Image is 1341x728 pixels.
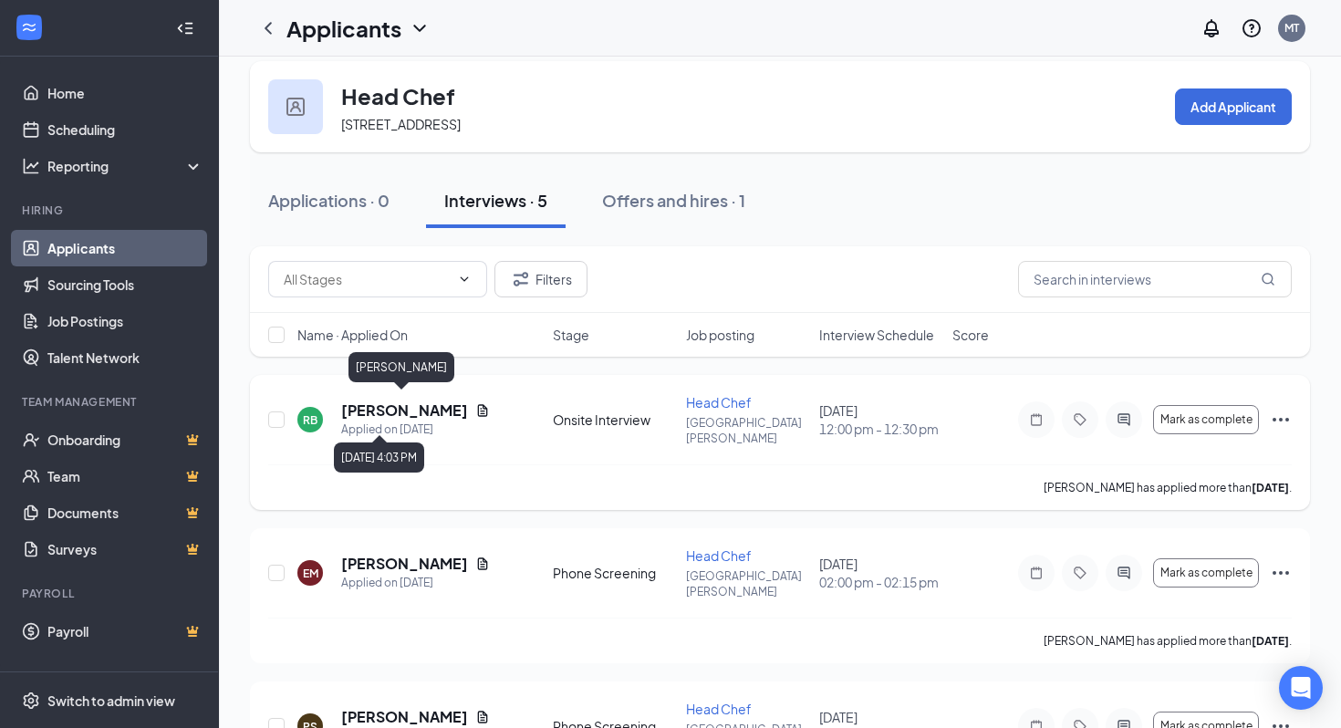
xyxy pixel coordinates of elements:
[819,401,941,438] div: [DATE]
[303,566,318,581] div: EM
[334,442,424,473] div: [DATE] 4:03 PM
[686,326,754,344] span: Job posting
[47,421,203,458] a: OnboardingCrown
[1252,481,1289,494] b: [DATE]
[1113,412,1135,427] svg: ActiveChat
[1153,405,1259,434] button: Mark as complete
[268,189,390,212] div: Applications · 0
[22,586,200,601] div: Payroll
[47,266,203,303] a: Sourcing Tools
[22,203,200,218] div: Hiring
[1025,412,1047,427] svg: Note
[341,574,490,592] div: Applied on [DATE]
[1069,566,1091,580] svg: Tag
[286,13,401,44] h1: Applicants
[475,710,490,724] svg: Document
[1160,413,1253,426] span: Mark as complete
[47,494,203,531] a: DocumentsCrown
[553,326,589,344] span: Stage
[475,403,490,418] svg: Document
[341,116,461,132] span: [STREET_ADDRESS]
[341,554,468,574] h5: [PERSON_NAME]
[286,98,305,116] img: user icon
[1175,88,1292,125] button: Add Applicant
[1044,633,1292,649] p: [PERSON_NAME] has applied more than .
[1270,409,1292,431] svg: Ellipses
[1261,272,1275,286] svg: MagnifyingGlass
[1044,480,1292,495] p: [PERSON_NAME] has applied more than .
[819,420,941,438] span: 12:00 pm - 12:30 pm
[819,326,934,344] span: Interview Schedule
[686,394,752,411] span: Head Chef
[47,303,203,339] a: Job Postings
[303,412,317,428] div: RB
[176,19,194,37] svg: Collapse
[819,573,941,591] span: 02:00 pm - 02:15 pm
[1153,558,1259,588] button: Mark as complete
[348,352,454,382] div: [PERSON_NAME]
[341,707,468,727] h5: [PERSON_NAME]
[602,189,745,212] div: Offers and hires · 1
[686,547,752,564] span: Head Chef
[1160,567,1253,579] span: Mark as complete
[1284,20,1299,36] div: MT
[20,18,38,36] svg: WorkstreamLogo
[47,230,203,266] a: Applicants
[952,326,989,344] span: Score
[1018,261,1292,297] input: Search in interviews
[1241,17,1263,39] svg: QuestionInfo
[47,157,204,175] div: Reporting
[47,111,203,148] a: Scheduling
[341,400,468,421] h5: [PERSON_NAME]
[257,17,279,39] svg: ChevronLeft
[1069,412,1091,427] svg: Tag
[553,411,675,429] div: Onsite Interview
[47,692,175,710] div: Switch to admin view
[284,269,450,289] input: All Stages
[457,272,472,286] svg: ChevronDown
[444,189,547,212] div: Interviews · 5
[494,261,587,297] button: Filter Filters
[686,568,808,599] p: [GEOGRAPHIC_DATA][PERSON_NAME]
[1025,566,1047,580] svg: Note
[47,458,203,494] a: TeamCrown
[297,326,408,344] span: Name · Applied On
[553,564,675,582] div: Phone Screening
[1279,666,1323,710] div: Open Intercom Messenger
[686,701,752,717] span: Head Chef
[47,531,203,567] a: SurveysCrown
[47,339,203,376] a: Talent Network
[341,421,490,439] div: Applied on [DATE]
[341,80,455,111] h3: Head Chef
[22,692,40,710] svg: Settings
[1201,17,1222,39] svg: Notifications
[409,17,431,39] svg: ChevronDown
[475,556,490,571] svg: Document
[686,415,808,446] p: [GEOGRAPHIC_DATA][PERSON_NAME]
[1270,562,1292,584] svg: Ellipses
[47,613,203,650] a: PayrollCrown
[1113,566,1135,580] svg: ActiveChat
[819,555,941,591] div: [DATE]
[510,268,532,290] svg: Filter
[22,157,40,175] svg: Analysis
[1252,634,1289,648] b: [DATE]
[22,394,200,410] div: Team Management
[47,75,203,111] a: Home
